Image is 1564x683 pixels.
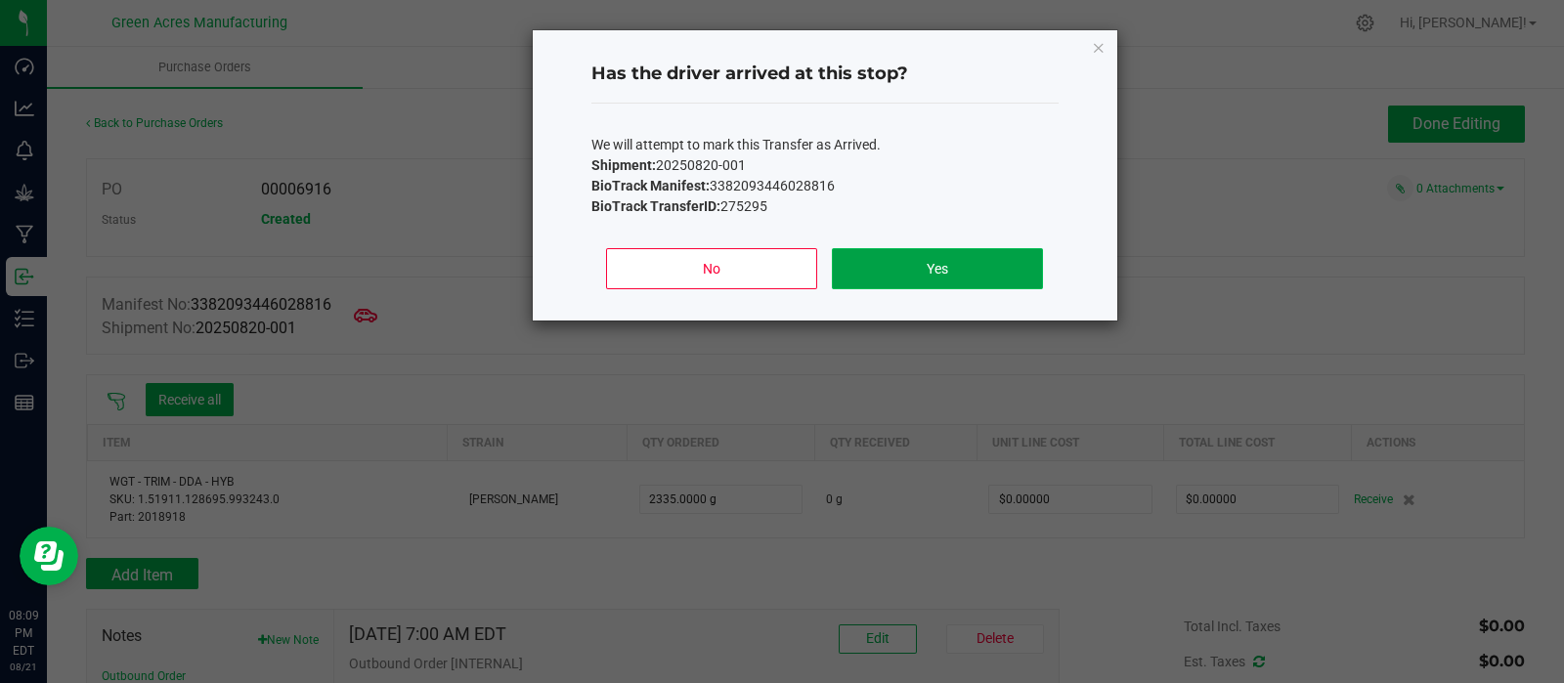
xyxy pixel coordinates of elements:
button: Close [1092,35,1106,59]
p: 275295 [591,196,1059,217]
b: Shipment: [591,157,656,173]
p: 3382093446028816 [591,176,1059,196]
button: Yes [832,248,1042,289]
p: We will attempt to mark this Transfer as Arrived. [591,135,1059,155]
b: BioTrack Manifest: [591,178,710,193]
iframe: Resource center [20,527,78,585]
button: No [606,248,816,289]
b: BioTrack TransferID: [591,198,720,214]
p: 20250820-001 [591,155,1059,176]
h4: Has the driver arrived at this stop? [591,62,1059,87]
